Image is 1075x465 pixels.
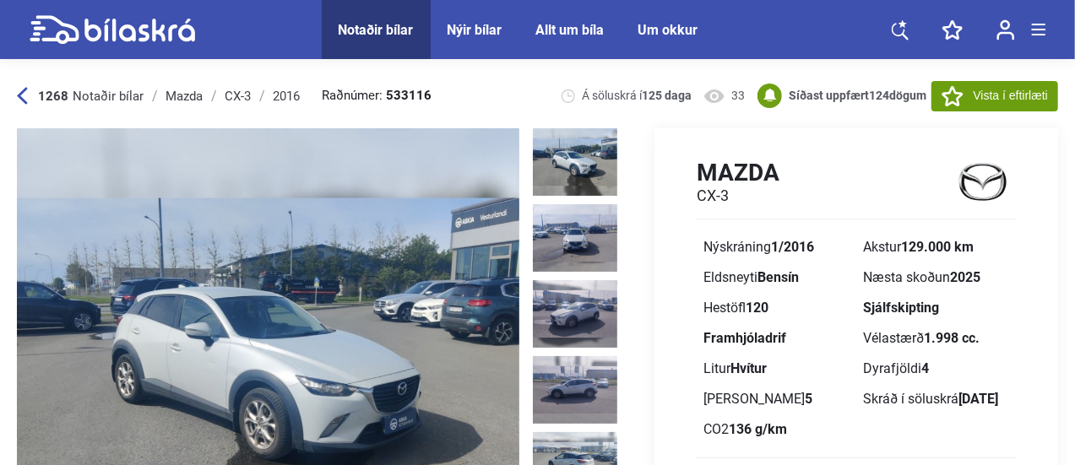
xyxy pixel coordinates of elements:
[273,89,300,103] div: 2016
[322,89,432,102] span: Raðnúmer:
[536,22,605,38] a: Allt um bíla
[863,362,1009,376] div: Dyrafjöldi
[703,301,850,315] div: Hestöfl
[533,280,617,348] img: 1748362872_2417856460922272775_20662845374550211.jpg
[703,362,850,376] div: Litur
[697,187,779,205] h2: CX-3
[771,239,814,255] b: 1/2016
[166,89,203,103] div: Mazda
[924,330,980,346] b: 1.998 cc.
[533,356,617,424] img: 1748362873_6207336151132371532_20662845707410259.jpg
[533,204,617,272] img: 1748362872_4439946512705660714_20662845083616109.jpg
[703,330,786,346] b: Framhjóladrif
[863,392,1009,406] div: Skráð í söluskrá
[863,300,939,316] b: Sjálfskipting
[746,300,768,316] b: 120
[863,332,1009,345] div: Vélastærð
[863,271,1009,284] div: Næsta skoðun
[73,89,144,104] span: Notaðir bílar
[703,392,850,406] div: [PERSON_NAME]
[643,89,692,102] b: 125 daga
[638,22,698,38] a: Um okkur
[931,81,1058,111] button: Vista í eftirlæti
[732,88,746,104] span: 33
[703,241,850,254] div: Nýskráning
[921,360,929,376] b: 4
[901,239,974,255] b: 129.000 km
[974,87,1048,105] span: Vista í eftirlæti
[448,22,502,38] a: Nýir bílar
[805,391,812,407] b: 5
[225,89,251,103] div: CX-3
[950,269,980,285] b: 2025
[790,89,927,102] b: Síðast uppfært dögum
[730,360,767,376] b: Hvítur
[339,22,414,38] a: Notaðir bílar
[703,271,850,284] div: Eldsneyti
[386,89,432,102] b: 533116
[958,391,998,407] b: [DATE]
[996,19,1015,41] img: user-login.svg
[870,89,890,102] span: 124
[583,88,692,104] span: Á söluskrá í
[729,421,787,437] b: 136 g/km
[703,423,850,436] div: CO2
[863,241,1009,254] div: Akstur
[757,269,799,285] b: Bensín
[38,89,68,104] b: 1268
[533,128,617,196] img: 1748362872_7828974145783349599_20662844687167047.jpg
[697,159,779,187] h1: Mazda
[950,158,1016,206] img: logo Mazda CX-3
